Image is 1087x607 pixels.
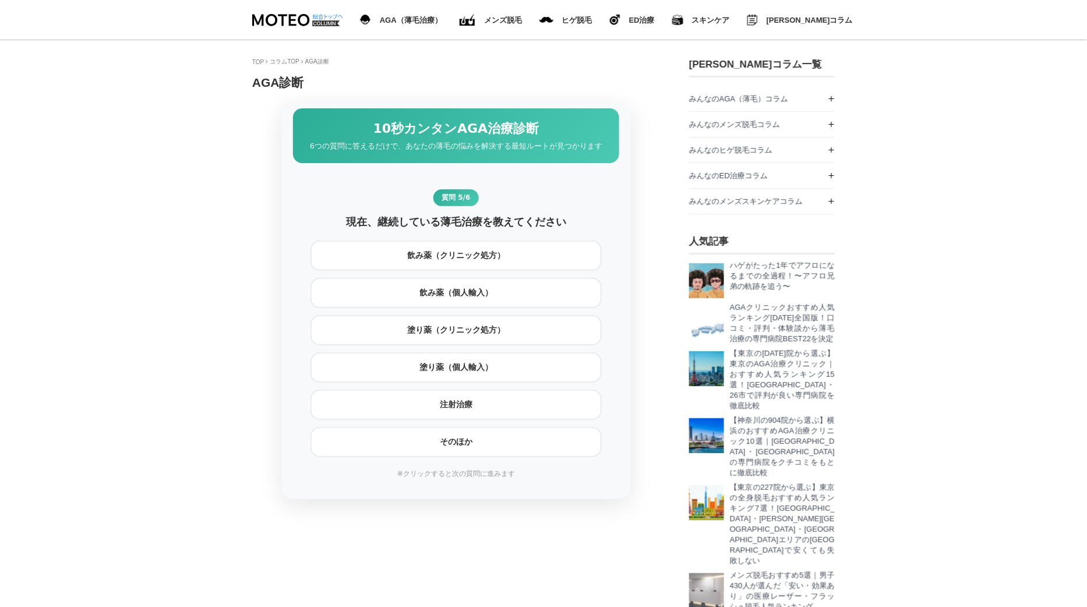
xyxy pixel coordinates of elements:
[484,16,522,24] span: メンズ脱毛
[689,418,835,478] a: 海岸と高層ビルと観覧車と船 【神奈川の904院から選ぶ】横浜のおすすめAGA治療クリニック10選｜[GEOGRAPHIC_DATA]・[GEOGRAPHIC_DATA]の専門病院をクチコミをもと...
[380,16,442,24] span: AGA（薄毛治療）
[689,485,835,566] a: 東京のメンズ脱毛、おすすめはどこ？ 【東京の227院から選ぶ】東京の全身脱毛おすすめ人気ランキング7選！[GEOGRAPHIC_DATA]・[PERSON_NAME][GEOGRAPHIC_DA...
[730,482,835,566] p: 【東京の227院から選ぶ】東京の全身脱毛おすすめ人気ランキング7選！[GEOGRAPHIC_DATA]・[PERSON_NAME][GEOGRAPHIC_DATA]・[GEOGRAPHIC_DA...
[689,163,835,188] a: みんなのED治療コラム
[689,305,835,344] a: AGA治療のMOTEOおすすめクリニックランキング全国版 AGAクリニックおすすめ人気ランキング[DATE]全国版！口コミ・評判・体験談から薄毛治療の専門病院BEST22を決定
[730,302,835,344] p: AGAクリニックおすすめ人気ランキング[DATE]全国版！口コミ・評判・体験談から薄毛治療の専門病院BEST22を決定
[689,86,835,111] a: みんなのAGA（薄毛）コラム
[689,146,772,154] span: みんなのヒゲ脱毛コラム
[460,14,475,26] img: ED（勃起不全）治療
[692,16,730,24] span: スキンケア
[689,263,835,298] a: ハゲがたった1年えアフロになるまでの全過程 ハゲがたった1年でアフロになるまでの全過程！〜アフロ兄弟の軌跡を追う〜
[252,75,660,91] h1: AGA診断
[689,58,835,71] h3: [PERSON_NAME]コラム一覧
[672,12,730,27] a: スキンケア
[270,58,299,65] a: コラムTOP
[252,59,264,65] a: TOP
[730,415,835,478] p: 【神奈川の904院から選ぶ】横浜のおすすめAGA治療クリニック10選｜[GEOGRAPHIC_DATA]・[GEOGRAPHIC_DATA]の専門病院をクチコミをもとに徹底比較
[689,235,835,255] h3: 人気記事
[539,14,592,26] a: メンズ脱毛 ヒゲ脱毛
[252,14,343,26] img: MOTEO
[689,305,724,340] img: AGA治療のMOTEOおすすめクリニックランキング全国版
[689,263,724,298] img: ハゲがたった1年えアフロになるまでの全過程
[460,12,522,29] a: ED（勃起不全）治療 メンズ脱毛
[747,15,758,26] img: みんなのMOTEOコラム
[689,94,788,103] span: みんなのAGA（薄毛）コラム
[689,351,724,386] img: 東京タワー
[689,137,835,163] a: みんなのヒゲ脱毛コラム
[689,485,724,520] img: 東京のメンズ脱毛、おすすめはどこ？
[730,260,835,292] p: ハゲがたった1年でアフロになるまでの全過程！〜アフロ兄弟の軌跡を追う〜
[689,120,780,129] span: みんなのメンズ脱毛コラム
[360,15,371,25] img: AGA（薄毛治療）
[562,16,592,24] span: ヒゲ脱毛
[689,189,835,214] a: みんなのメンズスキンケアコラム
[689,351,835,411] a: 東京タワー 【東京の[DATE]院から選ぶ】東京のAGA治療クリニック｜おすすめ人気ランキング15選！[GEOGRAPHIC_DATA]・26市で評判が良い専門病院を徹底比較
[360,12,442,27] a: AGA（薄毛治療） AGA（薄毛治療）
[539,17,553,23] img: メンズ脱毛
[689,112,835,137] a: みんなのメンズ脱毛コラム
[689,171,768,180] span: みんなのED治療コラム
[767,16,853,24] span: [PERSON_NAME]コラム
[312,14,344,19] img: 総合トップへ
[730,348,835,411] p: 【東京の[DATE]院から選ぶ】東京のAGA治療クリニック｜おすすめ人気ランキング15選！[GEOGRAPHIC_DATA]・26市で評判が良い専門病院を徹底比較
[610,12,655,27] a: ヒゲ脱毛 ED治療
[301,58,329,66] li: AGA診断
[689,197,803,206] span: みんなのメンズスキンケアコラム
[689,418,724,453] img: 海岸と高層ビルと観覧車と船
[629,16,655,24] span: ED治療
[747,12,853,28] a: みんなのMOTEOコラム [PERSON_NAME]コラム
[610,15,620,25] img: ヒゲ脱毛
